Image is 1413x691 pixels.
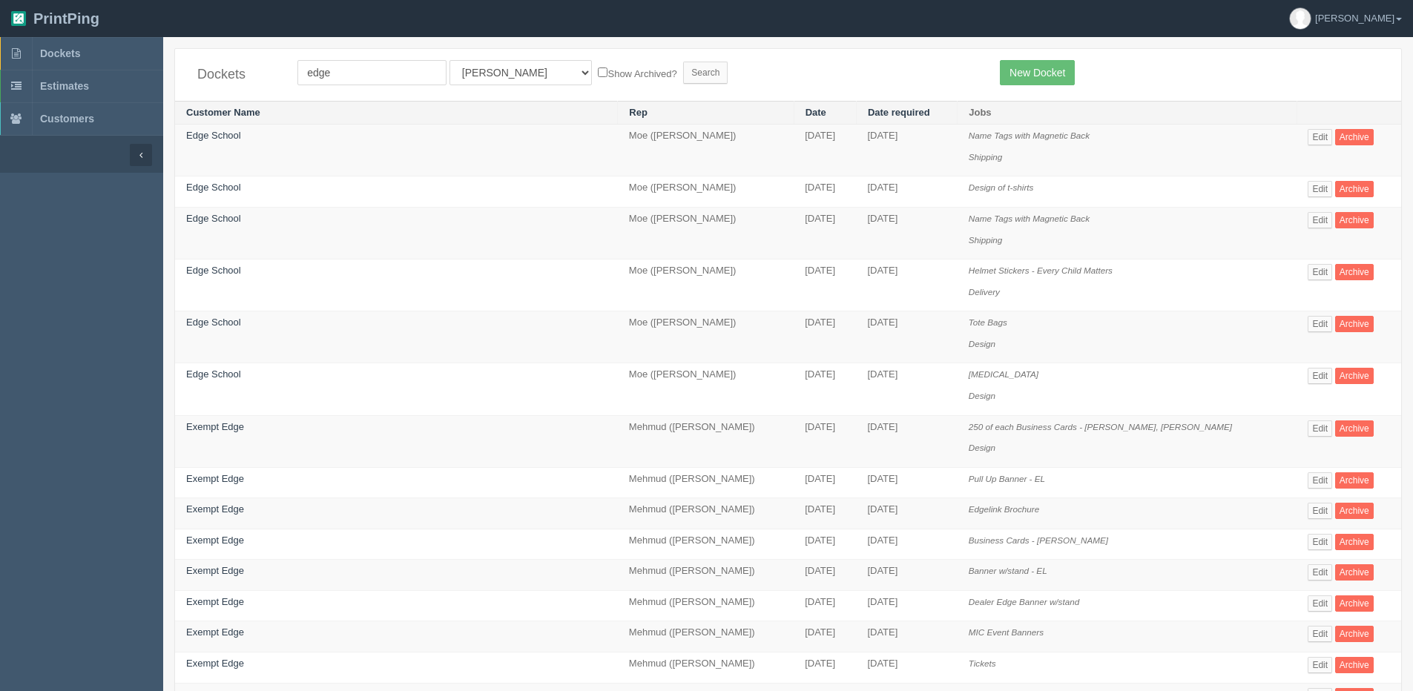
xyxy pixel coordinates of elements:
a: Archive [1335,212,1374,228]
td: Moe ([PERSON_NAME]) [618,176,794,208]
i: Helmet Stickers - Every Child Matters [969,265,1113,275]
td: [DATE] [794,363,856,415]
a: Edit [1308,564,1332,581]
i: Design of t-shirts [969,182,1034,192]
a: Edit [1308,503,1332,519]
td: [DATE] [856,652,957,684]
td: [DATE] [794,208,856,259]
i: Banner w/stand - EL [969,566,1047,575]
a: Archive [1335,316,1374,332]
a: Edit [1308,181,1332,197]
label: Show Archived? [598,65,676,82]
td: Moe ([PERSON_NAME]) [618,125,794,176]
td: Mehmud ([PERSON_NAME]) [618,590,794,621]
i: Pull Up Banner - EL [969,474,1045,483]
td: Mehmud ([PERSON_NAME]) [618,498,794,529]
a: Customer Name [186,107,260,118]
a: Exempt Edge [186,535,244,546]
a: Edit [1308,657,1332,673]
a: Edit [1308,472,1332,489]
a: Rep [629,107,648,118]
a: Date [806,107,826,118]
a: Edit [1308,212,1332,228]
td: Mehmud ([PERSON_NAME]) [618,621,794,652]
a: Archive [1335,181,1374,197]
input: Show Archived? [598,67,607,77]
td: Mehmud ([PERSON_NAME]) [618,415,794,467]
a: Archive [1335,129,1374,145]
a: Edit [1308,595,1332,612]
span: Estimates [40,80,89,92]
a: Archive [1335,626,1374,642]
td: Mehmud ([PERSON_NAME]) [618,652,794,684]
i: Shipping [969,152,1003,162]
td: [DATE] [856,208,957,259]
a: Edge School [186,130,241,141]
td: [DATE] [856,467,957,498]
a: Exempt Edge [186,596,244,607]
th: Jobs [958,101,1297,125]
a: Archive [1335,264,1374,280]
a: Edit [1308,626,1332,642]
td: Mehmud ([PERSON_NAME]) [618,467,794,498]
td: [DATE] [794,311,856,363]
a: Edit [1308,420,1332,437]
td: [DATE] [856,621,957,652]
td: [DATE] [856,560,957,591]
a: Date required [868,107,930,118]
i: Business Cards - [PERSON_NAME] [969,535,1108,545]
td: [DATE] [794,176,856,208]
i: Tote Bags [969,317,1007,327]
a: Exempt Edge [186,565,244,576]
i: Tickets [969,658,996,668]
td: Moe ([PERSON_NAME]) [618,259,794,311]
img: logo-3e63b451c926e2ac314895c53de4908e5d424f24456219fb08d385ab2e579770.png [11,11,26,26]
a: Edge School [186,317,241,328]
td: [DATE] [794,125,856,176]
a: Edge School [186,213,241,224]
a: Archive [1335,368,1374,384]
td: [DATE] [794,621,856,652]
a: Archive [1335,534,1374,550]
td: [DATE] [856,590,957,621]
td: [DATE] [856,529,957,560]
a: Exempt Edge [186,421,244,432]
td: Moe ([PERSON_NAME]) [618,311,794,363]
a: Archive [1335,595,1374,612]
i: Design [969,391,995,400]
i: Name Tags with Magnetic Back [969,130,1090,140]
i: [MEDICAL_DATA] [969,369,1038,379]
a: Edit [1308,316,1332,332]
input: Customer Name [297,60,447,85]
a: Exempt Edge [186,626,244,638]
i: 250 of each Business Cards - [PERSON_NAME], [PERSON_NAME] [969,422,1232,432]
i: Dealer Edge Banner w/stand [969,597,1079,606]
td: [DATE] [794,498,856,529]
a: Archive [1335,657,1374,673]
a: New Docket [1000,60,1075,85]
i: Name Tags with Magnetic Back [969,214,1090,223]
span: Dockets [40,47,80,59]
a: Archive [1335,503,1374,519]
i: Shipping [969,235,1003,245]
h4: Dockets [197,67,275,82]
a: Edit [1308,264,1332,280]
input: Search [683,62,728,84]
td: [DATE] [794,529,856,560]
td: Moe ([PERSON_NAME]) [618,363,794,415]
td: [DATE] [794,590,856,621]
td: [DATE] [856,259,957,311]
td: [DATE] [856,176,957,208]
a: Archive [1335,420,1374,437]
a: Edit [1308,534,1332,550]
a: Archive [1335,564,1374,581]
i: Design [969,339,995,348]
td: Mehmud ([PERSON_NAME]) [618,560,794,591]
td: [DATE] [794,467,856,498]
a: Edge School [186,265,241,276]
td: [DATE] [856,363,957,415]
td: [DATE] [856,415,957,467]
i: Edgelink Brochure [969,504,1040,514]
td: [DATE] [794,560,856,591]
span: Customers [40,113,94,125]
